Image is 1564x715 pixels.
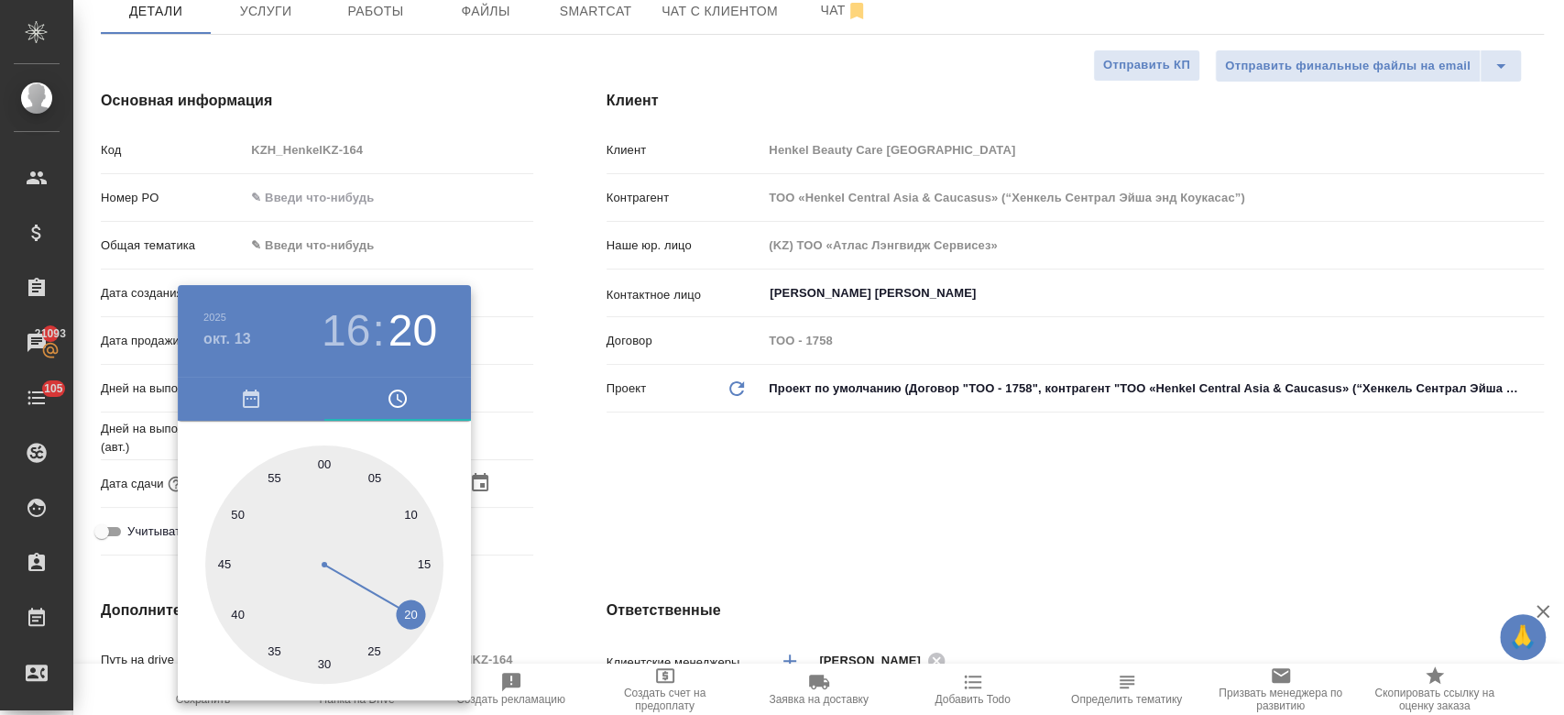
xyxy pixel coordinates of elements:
button: 20 [388,305,437,357]
button: 2025 [203,312,226,323]
button: окт. 13 [203,328,251,350]
h3: : [372,305,384,357]
button: 16 [322,305,370,357]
